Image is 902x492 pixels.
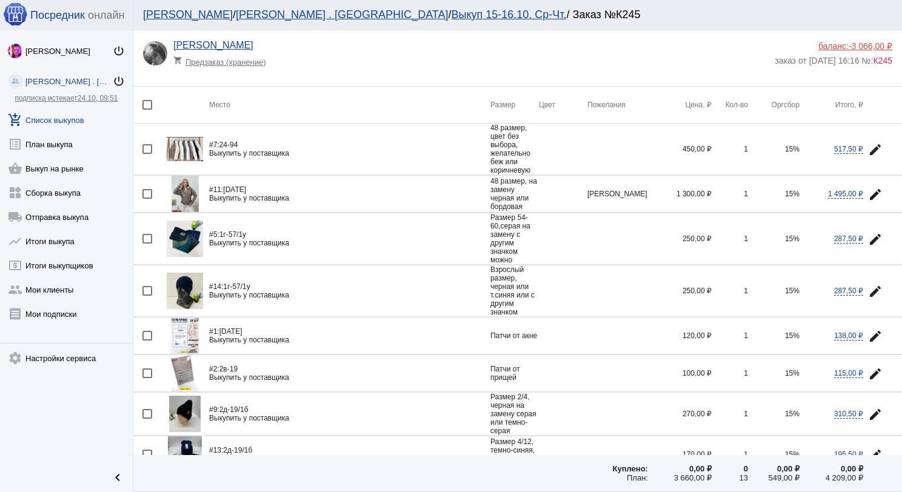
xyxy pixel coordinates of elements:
[775,51,892,65] div: заказ от [DATE] 16:16 №:
[490,87,539,124] th: Размер
[169,396,200,432] img: 1c9c17.jpg
[587,87,648,124] th: Пожелания
[490,124,539,175] div: 48 размер, цвет без выбора, желательно беж или коричневую
[209,282,223,291] span: #14:
[172,176,199,212] img: tK898y.jpg
[490,365,539,382] div: Патчи от прищей
[785,145,800,153] span: 15%
[648,190,712,198] div: 1 300,00 ₽
[209,141,238,149] span: 24-94
[834,287,863,296] span: 287,50 ₽
[712,234,748,243] div: 1
[587,464,648,473] div: Куплено:
[834,145,863,154] span: 517,50 ₽
[785,369,800,377] span: 15%
[712,464,748,473] div: 0
[8,234,22,248] mat-icon: show_chart
[834,450,863,459] span: 195,50 ₽
[868,187,883,202] mat-icon: edit
[209,327,219,336] span: #1:
[712,145,748,153] div: 1
[712,190,748,198] div: 1
[209,327,242,336] span: [DATE]
[209,239,490,247] div: Выкупить у поставщика
[113,75,125,87] mat-icon: power_settings_new
[785,287,800,295] span: 15%
[828,190,863,199] span: 1 495,00 ₽
[490,331,539,340] div: Патчи от акне
[8,351,22,365] mat-icon: settings
[868,367,883,381] mat-icon: edit
[209,185,223,194] span: #11:
[209,373,490,382] div: Выкупить у поставщика
[8,185,22,200] mat-icon: widgets
[209,291,490,299] div: Выкупить у поставщика
[868,407,883,422] mat-icon: edit
[173,40,253,50] a: [PERSON_NAME]
[209,336,490,344] div: Выкупить у поставщика
[8,210,22,224] mat-icon: local_shipping
[648,234,712,243] div: 250,00 ₽
[8,137,22,151] mat-icon: list_alt
[785,410,800,418] span: 15%
[171,317,198,354] img: bCTnmZ.jpg
[209,282,250,291] span: 1г-57/1у
[587,473,648,482] div: План:
[110,470,125,485] mat-icon: chevron_left
[8,161,22,176] mat-icon: shopping_basket
[451,8,566,21] a: Выкуп 15-16.10. Ср-Чт.
[8,44,22,58] img: 73xLq58P2BOqs-qIllg3xXCtabieAB0OMVER0XTxHpc0AjG-Rb2SSuXsq4It7hEfqgBcQNho.jpg
[785,450,800,459] span: 15%
[834,234,863,244] span: 287,50 ₽
[834,369,863,378] span: 115,00 ₽
[712,369,748,377] div: 1
[712,287,748,295] div: 1
[587,190,648,198] app-description-cutted: [PERSON_NAME]
[712,410,748,418] div: 1
[868,448,883,462] mat-icon: edit
[648,369,712,377] div: 100,00 ₽
[868,329,883,344] mat-icon: edit
[209,365,219,373] span: #2:
[209,446,252,454] span: 2д-19/1б
[209,405,219,414] span: #9:
[648,87,712,124] th: Цена, ₽
[490,177,539,211] div: 48 размер, на замену черная или бордовая
[748,473,800,482] div: 549,00 ₽
[800,473,863,482] div: 4 209,00 ₽
[15,94,118,102] a: подписка истекает24.10, 09:51
[868,284,883,299] mat-icon: edit
[748,464,800,473] div: 0,00 ₽
[648,410,712,418] div: 270,00 ₽
[173,51,273,67] div: Предзаказ (хранение)
[539,87,587,124] th: Цвет
[873,56,892,65] span: К245
[648,473,712,482] div: 3 660,00 ₽
[172,355,199,391] img: vMOhtU.jpg
[173,56,185,65] mat-icon: shopping_cart
[490,393,539,435] div: Размер 2/4, черная на замену серая или темно-серая
[209,454,490,463] div: Выкупить у поставщика
[8,282,22,297] mat-icon: group
[490,213,539,264] div: Размер 54-60,серая на замену с другим значком можно
[209,414,490,422] div: Выкупить у поставщика
[209,87,490,124] th: Место
[849,41,892,51] span: -3 066,00 ₽
[785,331,800,340] span: 15%
[167,221,203,257] img: ttY4fG.jpg
[25,47,113,56] div: [PERSON_NAME]
[209,149,490,158] div: Выкупить у поставщика
[8,258,22,273] mat-icon: local_atm
[785,234,800,243] span: 15%
[209,141,219,149] span: #7:
[88,9,124,22] span: онлайн
[25,77,113,86] div: [PERSON_NAME] . [GEOGRAPHIC_DATA]
[143,41,167,65] img: PV3mc8sUFZG9I9OJFcNKlGJv4iaoRHKaB1VIwoxzNH-LRS8tQU6iw0DWJCY5_nFU-hLPhA.jpg
[648,331,712,340] div: 120,00 ₽
[209,194,490,202] div: Выкупить у поставщика
[868,142,883,157] mat-icon: edit
[800,87,863,124] th: Итого, ₽
[209,446,223,454] span: #13:
[209,365,238,373] span: 2в-19
[30,9,85,22] span: Посредник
